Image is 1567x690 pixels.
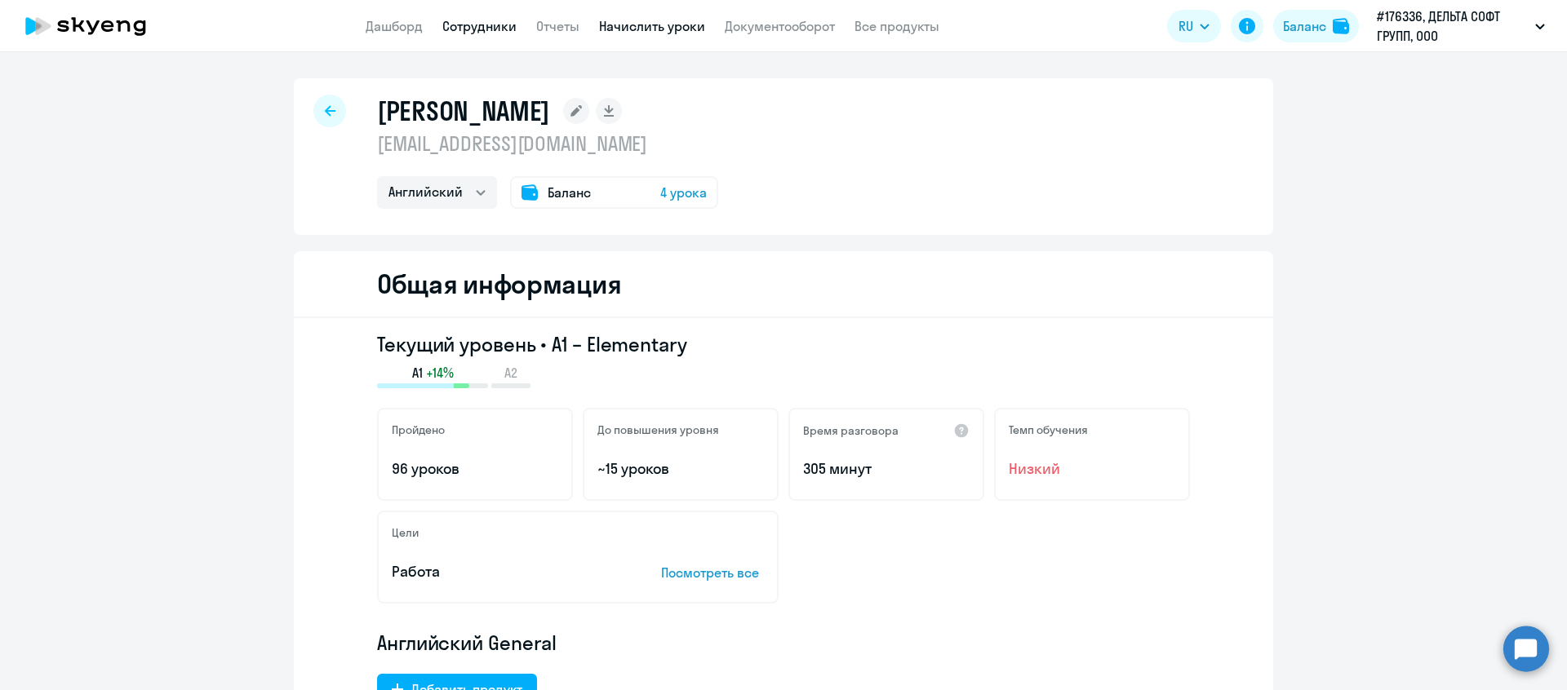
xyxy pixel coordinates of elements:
span: Английский General [377,630,557,656]
h3: Текущий уровень • A1 – Elementary [377,331,1190,357]
button: Балансbalance [1273,10,1359,42]
h5: Цели [392,525,419,540]
a: Сотрудники [442,18,517,34]
span: Баланс [548,183,591,202]
a: Начислить уроки [599,18,705,34]
button: RU [1167,10,1221,42]
p: 96 уроков [392,458,558,480]
a: Все продукты [855,18,939,34]
h5: Темп обучения [1009,422,1088,437]
p: #176336, ДЕЛЬТА СОФТ ГРУПП, ООО [1377,7,1529,46]
h5: До повышения уровня [597,422,719,437]
span: A2 [504,364,517,382]
p: Посмотреть все [661,563,764,582]
span: RU [1179,16,1193,36]
a: Документооборот [725,18,835,34]
img: balance [1333,18,1349,34]
a: Отчеты [536,18,579,34]
span: 4 урока [660,183,707,202]
h2: Общая информация [377,268,621,300]
p: ~15 уроков [597,458,764,480]
p: Работа [392,561,610,582]
h5: Время разговора [803,423,899,438]
a: Дашборд [366,18,423,34]
h5: Пройдено [392,422,445,437]
span: +14% [426,364,454,382]
span: A1 [412,364,423,382]
button: #176336, ДЕЛЬТА СОФТ ГРУПП, ООО [1369,7,1553,46]
span: Низкий [1009,458,1175,480]
p: 305 минут [803,458,970,480]
p: [EMAIL_ADDRESS][DOMAIN_NAME] [377,130,718,157]
div: Баланс [1283,16,1326,36]
h1: [PERSON_NAME] [377,95,550,127]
